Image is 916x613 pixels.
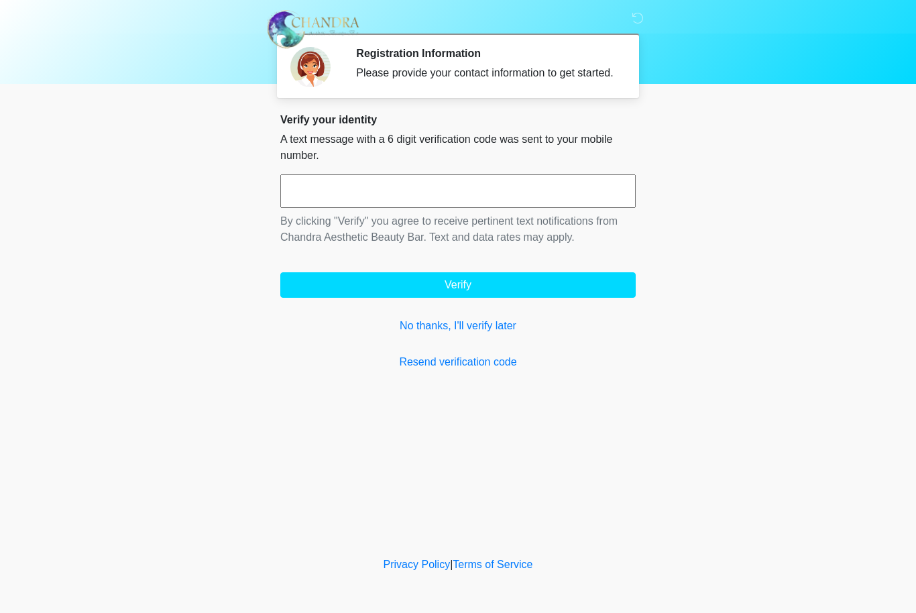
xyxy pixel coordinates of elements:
[267,10,359,49] img: Chandra Aesthetic Beauty Bar Logo
[280,213,636,245] p: By clicking "Verify" you agree to receive pertinent text notifications from Chandra Aesthetic Bea...
[280,272,636,298] button: Verify
[280,354,636,370] a: Resend verification code
[280,131,636,164] p: A text message with a 6 digit verification code was sent to your mobile number.
[290,47,331,87] img: Agent Avatar
[280,113,636,126] h2: Verify your identity
[280,318,636,334] a: No thanks, I'll verify later
[356,65,616,81] div: Please provide your contact information to get started.
[453,559,532,570] a: Terms of Service
[450,559,453,570] a: |
[384,559,451,570] a: Privacy Policy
